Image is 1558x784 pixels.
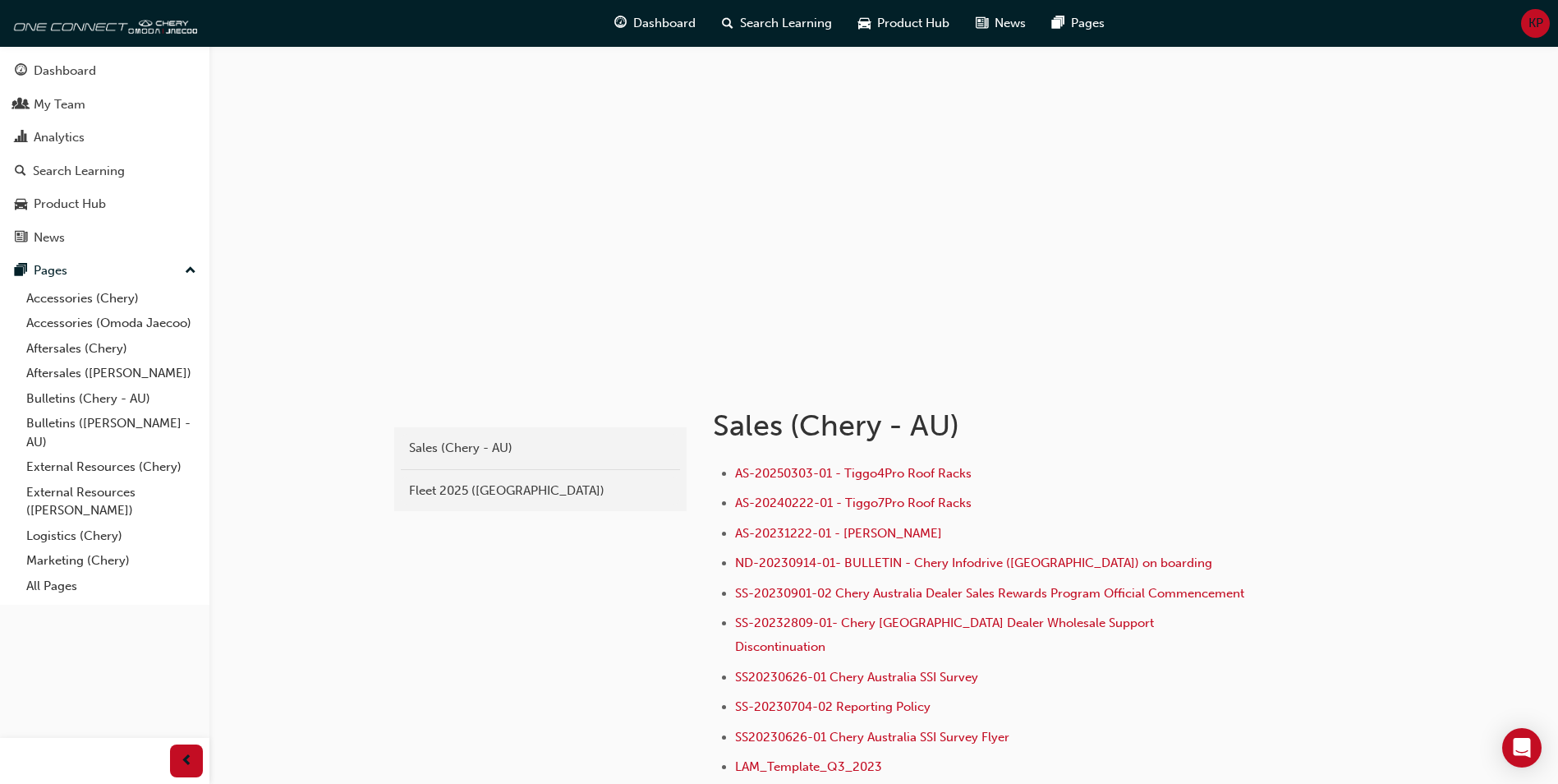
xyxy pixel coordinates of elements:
a: news-iconNews [963,7,1039,40]
div: Sales (Chery - AU) [409,439,672,458]
a: Accessories (Chery) [20,286,203,311]
h1: Sales (Chery - AU) [713,408,1252,444]
span: Product Hub [877,14,949,33]
a: AS-20231222-01 - [PERSON_NAME] [735,526,942,541]
a: Product Hub [7,189,203,219]
a: Marketing (Chery) [20,548,203,574]
button: Pages [7,256,203,286]
span: people-icon [15,98,27,113]
a: pages-iconPages [1039,7,1118,40]
a: AS-20240222-01 - Tiggo7Pro Roof Racks [735,496,972,510]
a: guage-iconDashboard [601,7,709,40]
div: Open Intercom Messenger [1502,728,1542,768]
a: External Resources (Chery) [20,454,203,480]
a: My Team [7,90,203,120]
a: Dashboard [7,56,203,86]
a: Aftersales (Chery) [20,336,203,362]
a: SS-20230901-02 Chery Australia Dealer Sales Rewards Program Official Commencement [735,586,1244,601]
span: news-icon [15,231,27,246]
div: Analytics [34,128,85,147]
a: Aftersales ([PERSON_NAME]) [20,361,203,386]
a: Fleet 2025 ([GEOGRAPHIC_DATA]) [401,477,680,505]
a: Logistics (Chery) [20,523,203,549]
div: Product Hub [34,195,106,214]
span: KP [1528,14,1543,33]
div: My Team [34,95,85,114]
a: SS20230626-01 Chery Australia SSI Survey [735,670,978,685]
div: Dashboard [34,62,96,81]
span: prev-icon [181,751,193,772]
a: SS20230626-01 Chery Australia SSI Survey Flyer [735,730,1009,745]
a: External Resources ([PERSON_NAME]) [20,480,203,523]
a: ND-20230914-01- BULLETIN - Chery Infodrive ([GEOGRAPHIC_DATA]) on boarding [735,556,1212,570]
span: search-icon [722,13,733,34]
span: search-icon [15,164,26,179]
span: news-icon [976,13,988,34]
span: up-icon [185,261,196,282]
button: KP [1521,9,1550,38]
img: oneconnect [8,7,197,39]
span: Search Learning [740,14,832,33]
a: News [7,223,203,253]
div: Search Learning [33,162,125,181]
a: Accessories (Omoda Jaecoo) [20,311,203,336]
div: Fleet 2025 ([GEOGRAPHIC_DATA]) [409,482,672,500]
button: DashboardMy TeamAnalyticsSearch LearningProduct HubNews [7,53,203,256]
a: search-iconSearch Learning [709,7,845,40]
span: pages-icon [1052,13,1064,34]
a: Bulletins ([PERSON_NAME] - AU) [20,411,203,454]
span: car-icon [15,197,27,212]
a: Analytics [7,122,203,153]
span: pages-icon [15,264,27,279]
span: News [995,14,1026,33]
div: Pages [34,261,67,280]
a: SS-20232809-01- Chery [GEOGRAPHIC_DATA] Dealer Wholesale Support Discontinuation [735,616,1157,654]
span: chart-icon [15,131,27,145]
span: car-icon [858,13,871,34]
span: Pages [1071,14,1105,33]
a: AS-20250303-01 - Tiggo4Pro Roof Racks [735,466,972,481]
span: guage-icon [614,13,627,34]
a: LAM_Template_Q3_2023 [735,759,882,774]
a: SS-20230704-02 Reporting Policy [735,699,931,714]
a: car-iconProduct Hub [845,7,963,40]
span: guage-icon [15,64,27,79]
div: News [34,228,65,247]
a: Search Learning [7,156,203,187]
a: Sales (Chery - AU) [401,434,680,463]
span: Dashboard [633,14,696,33]
a: All Pages [20,574,203,599]
a: Bulletins (Chery - AU) [20,386,203,412]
